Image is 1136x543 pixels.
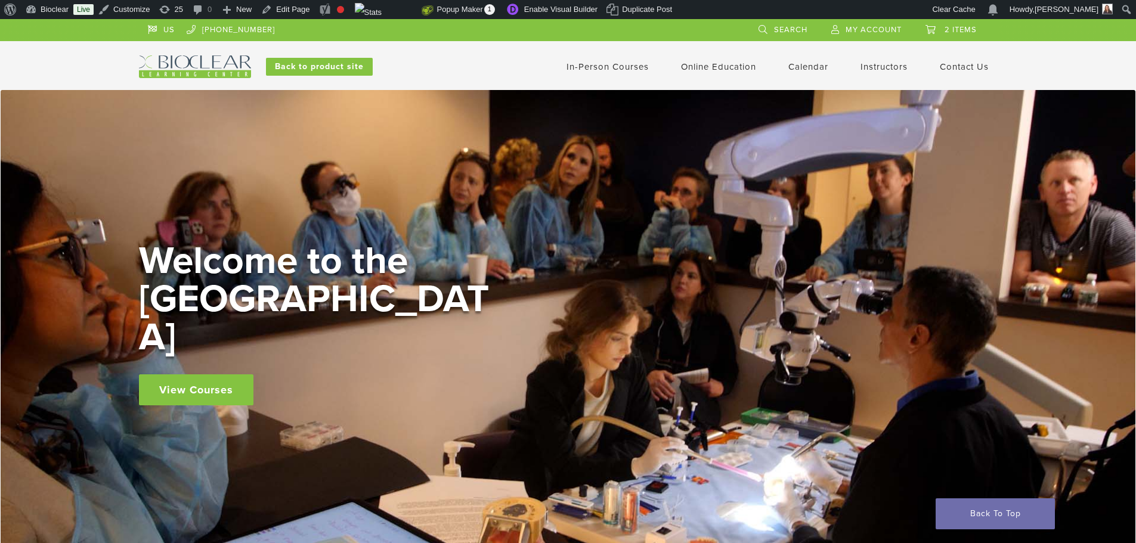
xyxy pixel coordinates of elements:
a: Calendar [788,61,828,72]
div: Focus keyphrase not set [337,6,344,13]
a: Contact Us [940,61,989,72]
a: In-Person Courses [567,61,649,72]
span: 2 items [945,25,977,35]
a: 2 items [925,19,977,37]
span: My Account [846,25,902,35]
a: [PHONE_NUMBER] [187,19,275,37]
a: My Account [831,19,902,37]
img: Bioclear [139,55,251,78]
a: Instructors [860,61,908,72]
a: Live [73,4,94,15]
a: Online Education [681,61,756,72]
h2: Welcome to the [GEOGRAPHIC_DATA] [139,242,497,356]
a: Back To Top [936,498,1055,529]
span: [PERSON_NAME] [1035,5,1098,14]
img: Views over 48 hours. Click for more Jetpack Stats. [355,3,422,17]
span: 1 [484,4,495,15]
a: Back to product site [266,58,373,76]
span: Search [774,25,807,35]
a: View Courses [139,374,253,405]
a: US [148,19,175,37]
a: Search [759,19,807,37]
